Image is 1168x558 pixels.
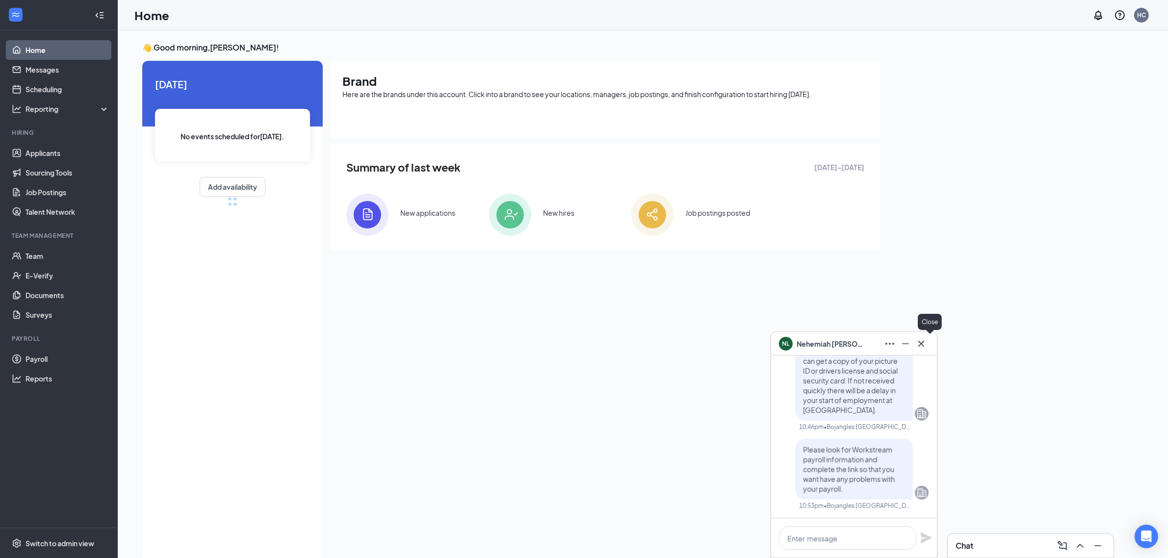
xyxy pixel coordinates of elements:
[1057,540,1068,552] svg: ComposeMessage
[1114,9,1126,21] svg: QuestionInfo
[26,538,94,548] div: Switch to admin view
[543,208,574,218] div: New hires
[228,197,237,206] div: loading meetings...
[1074,540,1086,552] svg: ChevronUp
[26,143,109,163] a: Applicants
[26,182,109,202] a: Job Postings
[1137,11,1146,19] div: HC
[1092,540,1104,552] svg: Minimize
[916,487,928,499] svg: Company
[1055,538,1070,554] button: ComposeMessage
[26,104,110,114] div: Reporting
[913,336,929,352] button: Cross
[898,336,913,352] button: Minimize
[26,163,109,182] a: Sourcing Tools
[916,408,928,420] svg: Company
[346,194,389,236] img: icon
[1092,9,1104,21] svg: Notifications
[26,60,109,79] a: Messages
[12,231,107,240] div: Team Management
[489,194,531,236] img: icon
[803,347,904,414] span: Please come by the store so we can get a copy of your picture ID or drivers license and social se...
[26,285,109,305] a: Documents
[884,338,896,350] svg: Ellipses
[26,305,109,325] a: Surveys
[26,246,109,266] a: Team
[685,208,750,218] div: Job postings posted
[11,10,21,20] svg: WorkstreamLogo
[915,338,927,350] svg: Cross
[797,338,865,349] span: Nehemiah [PERSON_NAME]
[900,338,911,350] svg: Minimize
[346,159,461,176] span: Summary of last week
[26,79,109,99] a: Scheduling
[1072,538,1088,554] button: ChevronUp
[824,423,911,431] span: • Bojangles [GEOGRAPHIC_DATA]
[26,202,109,222] a: Talent Network
[631,194,674,236] img: icon
[400,208,455,218] div: New applications
[920,532,932,544] svg: Plane
[26,369,109,388] a: Reports
[824,502,911,510] span: • Bojangles [GEOGRAPHIC_DATA]
[12,334,107,343] div: Payroll
[12,104,22,114] svg: Analysis
[803,445,895,493] span: Please look for Workstream payroll information and complete the link so that you want have any pr...
[799,502,824,510] div: 10:53pm
[342,89,868,99] div: Here are the brands under this account. Click into a brand to see your locations, managers, job p...
[200,177,265,197] button: Add availability
[814,162,864,173] span: [DATE] - [DATE]
[1090,538,1106,554] button: Minimize
[155,76,310,92] span: [DATE]
[918,314,942,330] div: Close
[26,266,109,285] a: E-Verify
[799,423,824,431] div: 10:46pm
[12,538,22,548] svg: Settings
[1135,525,1158,548] div: Open Intercom Messenger
[26,349,109,369] a: Payroll
[342,73,868,89] h1: Brand
[181,131,285,142] span: No events scheduled for [DATE] .
[134,7,169,24] h1: Home
[882,336,898,352] button: Ellipses
[95,10,104,20] svg: Collapse
[12,128,107,137] div: Hiring
[142,42,880,53] h3: 👋 Good morning, [PERSON_NAME] !
[26,40,109,60] a: Home
[956,540,973,551] h3: Chat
